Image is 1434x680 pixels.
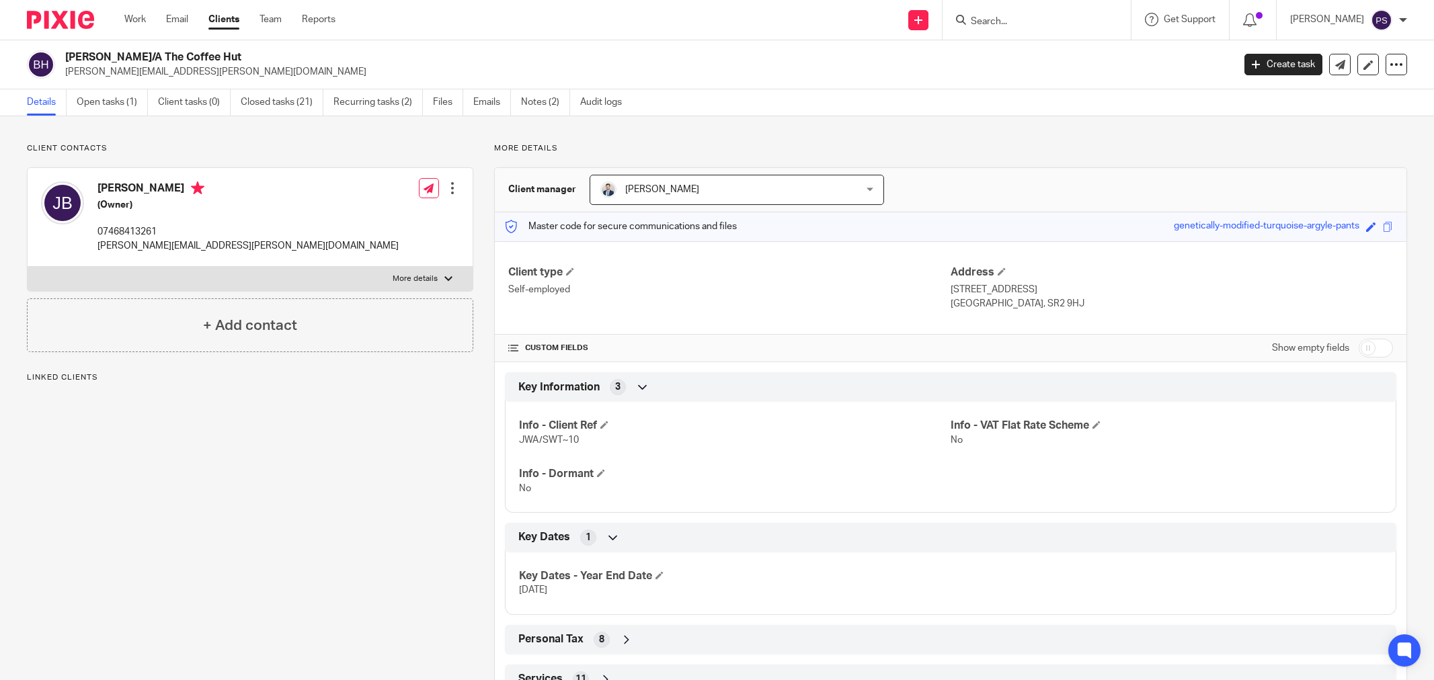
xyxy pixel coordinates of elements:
p: [PERSON_NAME][EMAIL_ADDRESS][PERSON_NAME][DOMAIN_NAME] [97,239,399,253]
span: JWA/SWT~10 [519,435,579,445]
h3: Client manager [508,183,576,196]
div: genetically-modified-turquoise-argyle-pants [1174,219,1359,235]
a: Audit logs [580,89,632,116]
a: Details [27,89,67,116]
h4: Info - Dormant [519,467,951,481]
h2: [PERSON_NAME]/A The Coffee Hut [65,50,992,65]
p: [GEOGRAPHIC_DATA], SR2 9HJ [951,297,1393,310]
span: Personal Tax [518,632,584,646]
p: More details [494,143,1407,154]
h5: (Owner) [97,198,399,212]
p: Client contacts [27,143,473,154]
span: [PERSON_NAME] [625,185,699,194]
span: 3 [615,380,621,394]
span: Key Dates [518,530,570,544]
h4: [PERSON_NAME] [97,181,399,198]
i: Primary [191,181,204,195]
img: Pixie [27,11,94,29]
p: [STREET_ADDRESS] [951,283,1393,296]
span: Get Support [1164,15,1216,24]
p: Master code for secure communications and files [505,220,737,233]
p: More details [393,273,438,284]
span: No [519,484,531,493]
p: Self-employed [508,283,951,296]
img: svg%3E [41,181,84,224]
p: [PERSON_NAME] [1290,13,1364,26]
p: 07468413261 [97,225,399,239]
span: 1 [586,531,591,544]
a: Closed tasks (21) [241,89,323,116]
img: LinkedIn%20Profile.jpeg [600,181,616,198]
a: Reports [302,13,335,26]
span: Key Information [518,380,600,394]
a: Files [433,89,463,116]
img: svg%3E [27,50,55,79]
a: Open tasks (1) [77,89,148,116]
a: Team [260,13,282,26]
a: Work [124,13,146,26]
p: [PERSON_NAME][EMAIL_ADDRESS][PERSON_NAME][DOMAIN_NAME] [65,65,1224,79]
label: Show empty fields [1272,341,1349,355]
a: Emails [473,89,511,116]
span: No [951,435,963,445]
input: Search [969,16,1090,28]
h4: + Add contact [203,315,297,336]
a: Clients [208,13,239,26]
h4: Address [951,265,1393,280]
p: Linked clients [27,372,473,383]
h4: Info - VAT Flat Rate Scheme [951,419,1382,433]
a: Recurring tasks (2) [333,89,423,116]
h4: Info - Client Ref [519,419,951,433]
a: Email [166,13,188,26]
span: [DATE] [519,585,547,595]
a: Notes (2) [521,89,570,116]
h4: Key Dates - Year End Date [519,569,951,583]
a: Create task [1244,54,1322,75]
span: 8 [599,633,604,646]
a: Client tasks (0) [158,89,231,116]
h4: Client type [508,265,951,280]
img: svg%3E [1371,9,1392,31]
h4: CUSTOM FIELDS [508,343,951,353]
